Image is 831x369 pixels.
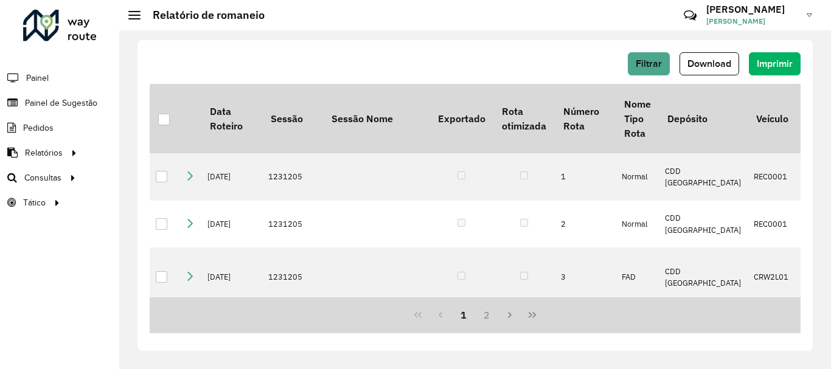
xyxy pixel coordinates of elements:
td: [DATE] [201,247,262,306]
td: Normal [616,153,659,201]
h3: [PERSON_NAME] [706,4,798,15]
td: 2 [555,201,616,248]
th: Sessão [262,84,323,153]
span: Painel de Sugestão [25,97,97,109]
button: Download [680,52,739,75]
span: Painel [26,72,49,84]
span: Pedidos [23,122,54,134]
span: [PERSON_NAME] [706,16,798,27]
th: Exportado [429,84,493,153]
td: REC0001 [748,153,798,201]
th: Veículo [748,84,798,153]
td: 1231205 [262,153,323,201]
span: Relatórios [25,147,63,159]
a: Contato Rápido [677,2,703,29]
td: REC0001 [748,201,798,248]
td: CRW2L01 [748,247,798,306]
button: Next Page [498,303,521,326]
td: 1231205 [262,201,323,248]
td: FAD [616,247,659,306]
th: Data Roteiro [201,84,262,153]
button: Filtrar [628,52,670,75]
th: Rota otimizada [493,84,554,153]
th: Sessão Nome [323,84,429,153]
td: CDD [GEOGRAPHIC_DATA] [659,247,748,306]
td: Normal [616,201,659,248]
span: Filtrar [636,58,662,69]
th: Número Rota [555,84,616,153]
span: Tático [23,196,46,209]
span: Consultas [24,171,61,184]
h2: Relatório de romaneio [141,9,265,22]
th: Depósito [659,84,748,153]
button: Imprimir [749,52,801,75]
th: Nome Tipo Rota [616,84,659,153]
span: Imprimir [757,58,793,69]
td: CDD [GEOGRAPHIC_DATA] [659,201,748,248]
span: Download [687,58,731,69]
button: 1 [452,303,475,326]
td: [DATE] [201,201,262,248]
td: 1231205 [262,247,323,306]
td: CDD [GEOGRAPHIC_DATA] [659,153,748,201]
button: Last Page [521,303,544,326]
td: [DATE] [201,153,262,201]
td: 1 [555,153,616,201]
button: 2 [475,303,498,326]
td: 3 [555,247,616,306]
